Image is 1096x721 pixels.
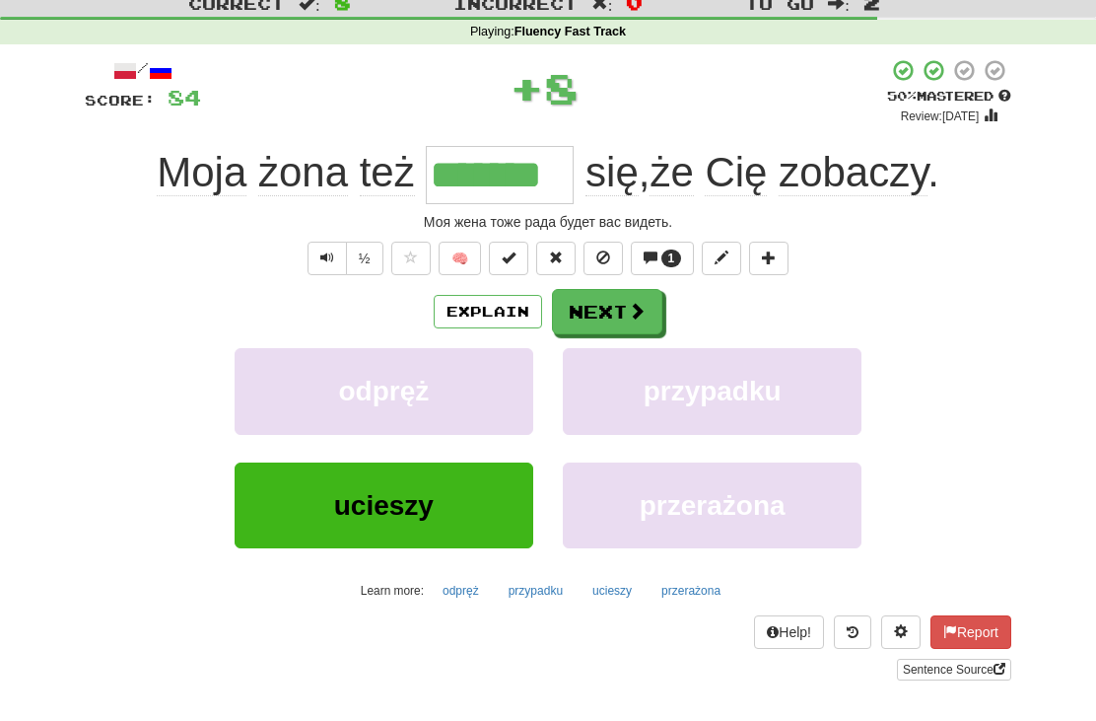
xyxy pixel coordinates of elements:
[432,576,490,606] button: odpręż
[85,92,156,108] span: Score:
[338,376,429,406] span: odpręż
[585,149,639,196] span: się
[651,576,731,606] button: przerażona
[705,149,767,196] span: Cię
[434,295,542,328] button: Explain
[489,242,528,275] button: Set this sentence to 100% Mastered (alt+m)
[582,576,643,606] button: ucieszy
[552,289,662,334] button: Next
[563,348,861,434] button: przypadku
[574,149,938,196] span: , .
[887,88,917,104] span: 50 %
[644,376,782,406] span: przypadku
[631,242,695,275] button: 1
[901,109,980,123] small: Review: [DATE]
[563,463,861,548] button: przerażona
[544,63,579,112] span: 8
[334,490,434,521] span: ucieszy
[536,242,576,275] button: Reset to 0% Mastered (alt+r)
[498,576,574,606] button: przypadku
[514,25,626,38] strong: Fluency Fast Track
[235,463,533,548] button: ucieszy
[308,242,347,275] button: Play sentence audio (ctl+space)
[304,242,383,275] div: Text-to-speech controls
[258,149,348,196] span: żona
[361,584,424,598] small: Learn more:
[702,242,741,275] button: Edit sentence (alt+d)
[650,149,693,196] span: że
[85,58,201,83] div: /
[930,615,1011,649] button: Report
[583,242,623,275] button: Ignore sentence (alt+i)
[85,212,1011,232] div: Моя жена тоже рада будет вас видеть.
[439,242,481,275] button: 🧠
[754,615,824,649] button: Help!
[235,348,533,434] button: odpręż
[168,85,201,109] span: 84
[887,88,1011,106] div: Mastered
[779,149,927,196] span: zobaczy
[510,58,544,117] span: +
[360,149,415,196] span: też
[834,615,871,649] button: Round history (alt+y)
[391,242,431,275] button: Favorite sentence (alt+f)
[668,252,675,265] span: 1
[749,242,788,275] button: Add to collection (alt+a)
[157,149,246,196] span: Moja
[346,242,383,275] button: ½
[897,659,1011,681] a: Sentence Source
[640,490,786,521] span: przerażona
